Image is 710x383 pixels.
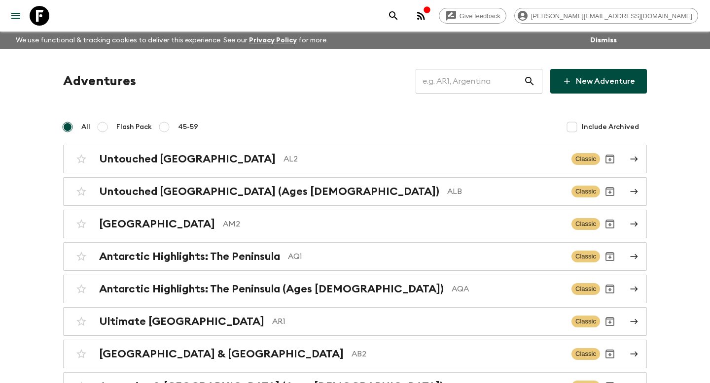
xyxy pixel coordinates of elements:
[571,186,600,197] span: Classic
[116,122,152,132] span: Flash Pack
[600,214,620,234] button: Archive
[63,275,647,303] a: Antarctic Highlights: The Peninsula (Ages [DEMOGRAPHIC_DATA])AQAClassicArchive
[249,37,297,44] a: Privacy Policy
[452,283,564,295] p: AQA
[288,251,564,262] p: AQ1
[454,12,506,20] span: Give feedback
[571,316,600,327] span: Classic
[99,153,276,165] h2: Untouched [GEOGRAPHIC_DATA]
[571,218,600,230] span: Classic
[63,242,647,271] a: Antarctic Highlights: The PeninsulaAQ1ClassicArchive
[63,145,647,173] a: Untouched [GEOGRAPHIC_DATA]AL2ClassicArchive
[63,177,647,206] a: Untouched [GEOGRAPHIC_DATA] (Ages [DEMOGRAPHIC_DATA])ALBClassicArchive
[571,153,600,165] span: Classic
[99,348,344,360] h2: [GEOGRAPHIC_DATA] & [GEOGRAPHIC_DATA]
[99,250,280,263] h2: Antarctic Highlights: The Peninsula
[571,348,600,360] span: Classic
[6,6,26,26] button: menu
[12,32,332,49] p: We use functional & tracking cookies to deliver this experience. See our for more.
[99,283,444,295] h2: Antarctic Highlights: The Peninsula (Ages [DEMOGRAPHIC_DATA])
[178,122,198,132] span: 45-59
[600,279,620,299] button: Archive
[99,315,264,328] h2: Ultimate [GEOGRAPHIC_DATA]
[416,67,524,95] input: e.g. AR1, Argentina
[352,348,564,360] p: AB2
[223,218,564,230] p: AM2
[63,71,136,91] h1: Adventures
[600,149,620,169] button: Archive
[588,33,619,47] button: Dismiss
[550,69,647,94] a: New Adventure
[514,8,698,24] div: [PERSON_NAME][EMAIL_ADDRESS][DOMAIN_NAME]
[526,12,698,20] span: [PERSON_NAME][EMAIL_ADDRESS][DOMAIN_NAME]
[99,185,439,198] h2: Untouched [GEOGRAPHIC_DATA] (Ages [DEMOGRAPHIC_DATA])
[63,307,647,336] a: Ultimate [GEOGRAPHIC_DATA]AR1ClassicArchive
[284,153,564,165] p: AL2
[81,122,90,132] span: All
[63,340,647,368] a: [GEOGRAPHIC_DATA] & [GEOGRAPHIC_DATA]AB2ClassicArchive
[600,247,620,266] button: Archive
[99,218,215,230] h2: [GEOGRAPHIC_DATA]
[272,316,564,327] p: AR1
[600,344,620,364] button: Archive
[439,8,506,24] a: Give feedback
[600,312,620,331] button: Archive
[600,182,620,201] button: Archive
[582,122,639,132] span: Include Archived
[571,251,600,262] span: Classic
[447,186,564,197] p: ALB
[63,210,647,238] a: [GEOGRAPHIC_DATA]AM2ClassicArchive
[571,283,600,295] span: Classic
[384,6,403,26] button: search adventures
